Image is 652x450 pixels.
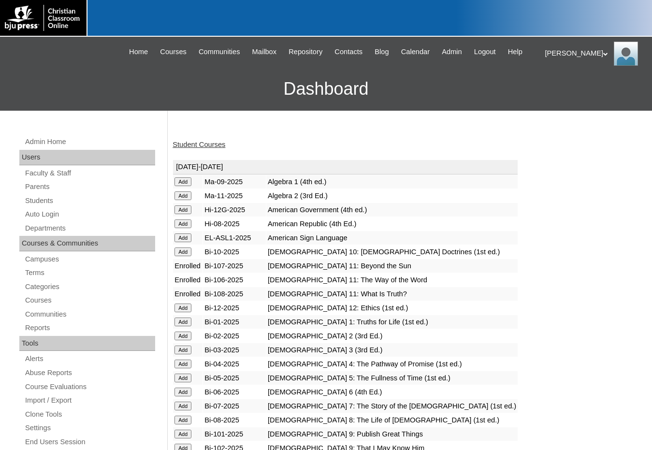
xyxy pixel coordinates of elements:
a: Repository [284,46,327,58]
td: Bi-107-2025 [203,259,266,273]
div: Users [19,150,155,165]
input: Add [174,318,191,326]
input: Add [174,416,191,424]
input: Add [174,191,191,200]
td: Enrolled [173,259,203,273]
input: Add [174,360,191,368]
a: Abuse Reports [24,367,155,379]
td: Bi-05-2025 [203,371,266,385]
span: Blog [375,46,389,58]
span: Communities [199,46,240,58]
td: Bi-07-2025 [203,399,266,413]
td: [DEMOGRAPHIC_DATA] 5: The Fullness of Time (1st ed.) [266,371,518,385]
td: American Sign Language [266,231,518,245]
img: logo-white.png [5,5,82,31]
td: Bi-02-2025 [203,329,266,343]
a: Courses [155,46,191,58]
td: [DEMOGRAPHIC_DATA] 11: What Is Truth? [266,287,518,301]
td: [DEMOGRAPHIC_DATA] 10: [DEMOGRAPHIC_DATA] Doctrines (1st ed.) [266,245,518,259]
a: Alerts [24,353,155,365]
td: American Government (4th ed.) [266,203,518,217]
input: Add [174,247,191,256]
a: Course Evaluations [24,381,155,393]
td: [DEMOGRAPHIC_DATA] 12: Ethics (1st ed.) [266,301,518,315]
a: Reports [24,322,155,334]
a: End Users Session [24,436,155,448]
input: Add [174,374,191,382]
td: [DATE]-[DATE] [173,160,518,174]
td: Bi-06-2025 [203,385,266,399]
div: [PERSON_NAME] [545,42,643,66]
input: Add [174,304,191,312]
td: [DEMOGRAPHIC_DATA] 1: Truths for Life (1st ed.) [266,315,518,329]
a: Student Courses [173,141,225,148]
td: [DEMOGRAPHIC_DATA] 4: The Pathway of Promise (1st ed.) [266,357,518,371]
a: Parents [24,181,155,193]
a: Calendar [396,46,435,58]
td: Algebra 1 (4th ed.) [266,175,518,189]
img: Melanie Sevilla [614,42,638,66]
a: Auto Login [24,208,155,220]
div: Tools [19,336,155,351]
a: Faculty & Staff [24,167,155,179]
td: American Republic (4th Ed.) [266,217,518,231]
td: Hi-08-2025 [203,217,266,231]
a: Blog [370,46,393,58]
a: Admin [437,46,467,58]
span: Contacts [334,46,362,58]
td: Ma-11-2025 [203,189,266,203]
a: Help [503,46,527,58]
input: Add [174,402,191,410]
td: [DEMOGRAPHIC_DATA] 8: The Life of [DEMOGRAPHIC_DATA] (1st ed.) [266,413,518,427]
a: Students [24,195,155,207]
a: Clone Tools [24,408,155,421]
td: Bi-01-2025 [203,315,266,329]
input: Add [174,233,191,242]
input: Add [174,388,191,396]
td: [DEMOGRAPHIC_DATA] 3 (3rd Ed.) [266,343,518,357]
a: Home [124,46,153,58]
td: Bi-04-2025 [203,357,266,371]
td: [DEMOGRAPHIC_DATA] 7: The Story of the [DEMOGRAPHIC_DATA] (1st ed.) [266,399,518,413]
td: Bi-08-2025 [203,413,266,427]
span: Courses [160,46,187,58]
td: Bi-03-2025 [203,343,266,357]
a: Import / Export [24,394,155,406]
td: Hi-12G-2025 [203,203,266,217]
a: Communities [194,46,245,58]
span: Admin [442,46,462,58]
input: Add [174,346,191,354]
span: Repository [289,46,322,58]
td: Bi-106-2025 [203,273,266,287]
td: [DEMOGRAPHIC_DATA] 11: Beyond the Sun [266,259,518,273]
input: Add [174,205,191,214]
td: Ma-09-2025 [203,175,266,189]
a: Departments [24,222,155,234]
span: Help [508,46,522,58]
a: Admin Home [24,136,155,148]
a: Settings [24,422,155,434]
td: [DEMOGRAPHIC_DATA] 2 (3rd Ed.) [266,329,518,343]
a: Logout [469,46,501,58]
td: Algebra 2 (3rd Ed.) [266,189,518,203]
a: Categories [24,281,155,293]
td: Bi-10-2025 [203,245,266,259]
td: Bi-12-2025 [203,301,266,315]
td: Enrolled [173,287,203,301]
td: [DEMOGRAPHIC_DATA] 11: The Way of the Word [266,273,518,287]
td: EL-ASL1-2025 [203,231,266,245]
span: Home [129,46,148,58]
input: Add [174,430,191,438]
span: Logout [474,46,496,58]
td: Bi-108-2025 [203,287,266,301]
td: [DEMOGRAPHIC_DATA] 9: Publish Great Things [266,427,518,441]
td: [DEMOGRAPHIC_DATA] 6 (4th Ed.) [266,385,518,399]
input: Add [174,219,191,228]
td: Enrolled [173,273,203,287]
td: Bi-101-2025 [203,427,266,441]
a: Campuses [24,253,155,265]
span: Calendar [401,46,430,58]
span: Mailbox [252,46,277,58]
a: Communities [24,308,155,320]
div: Courses & Communities [19,236,155,251]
